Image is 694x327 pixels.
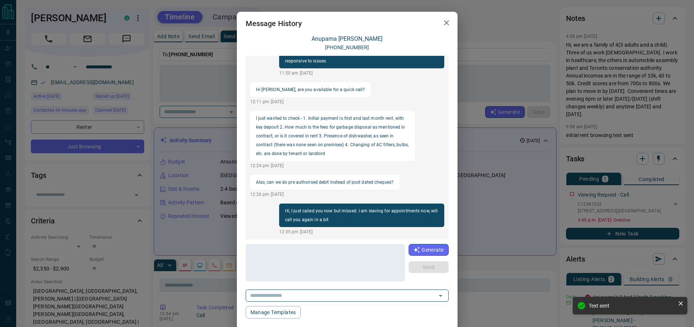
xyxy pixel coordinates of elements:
p: 12:24 pm [DATE] [250,162,415,169]
a: Anupama [PERSON_NAME] [312,35,382,42]
p: 12:26 pm [DATE] [250,191,400,198]
p: [PHONE_NUMBER] [325,44,369,51]
button: Open [435,291,446,301]
p: 11:50 am [DATE] [279,70,444,76]
p: Hi [PERSON_NAME], are you available for a quick call? [256,85,365,94]
button: Generate [409,244,448,256]
p: 12:11 pm [DATE] [250,98,371,105]
h2: Message History [237,12,311,35]
div: Text sent [589,303,675,309]
p: Also, can we do pre authorised debit instead of post dated cheques? [256,178,394,187]
button: Manage Templates [246,306,301,319]
p: Hi, I just called you now but missed. I am leaving for appointments now, will call you again in a... [285,206,438,224]
p: 12:35 pm [DATE] [279,229,444,235]
p: I just wanted to check - 1. Initial payment is first and last month rent, with key deposit 2. How... [256,114,409,158]
p: they are in the same area, and as the tenant mentioned they are very responsive to issues. [285,48,438,65]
